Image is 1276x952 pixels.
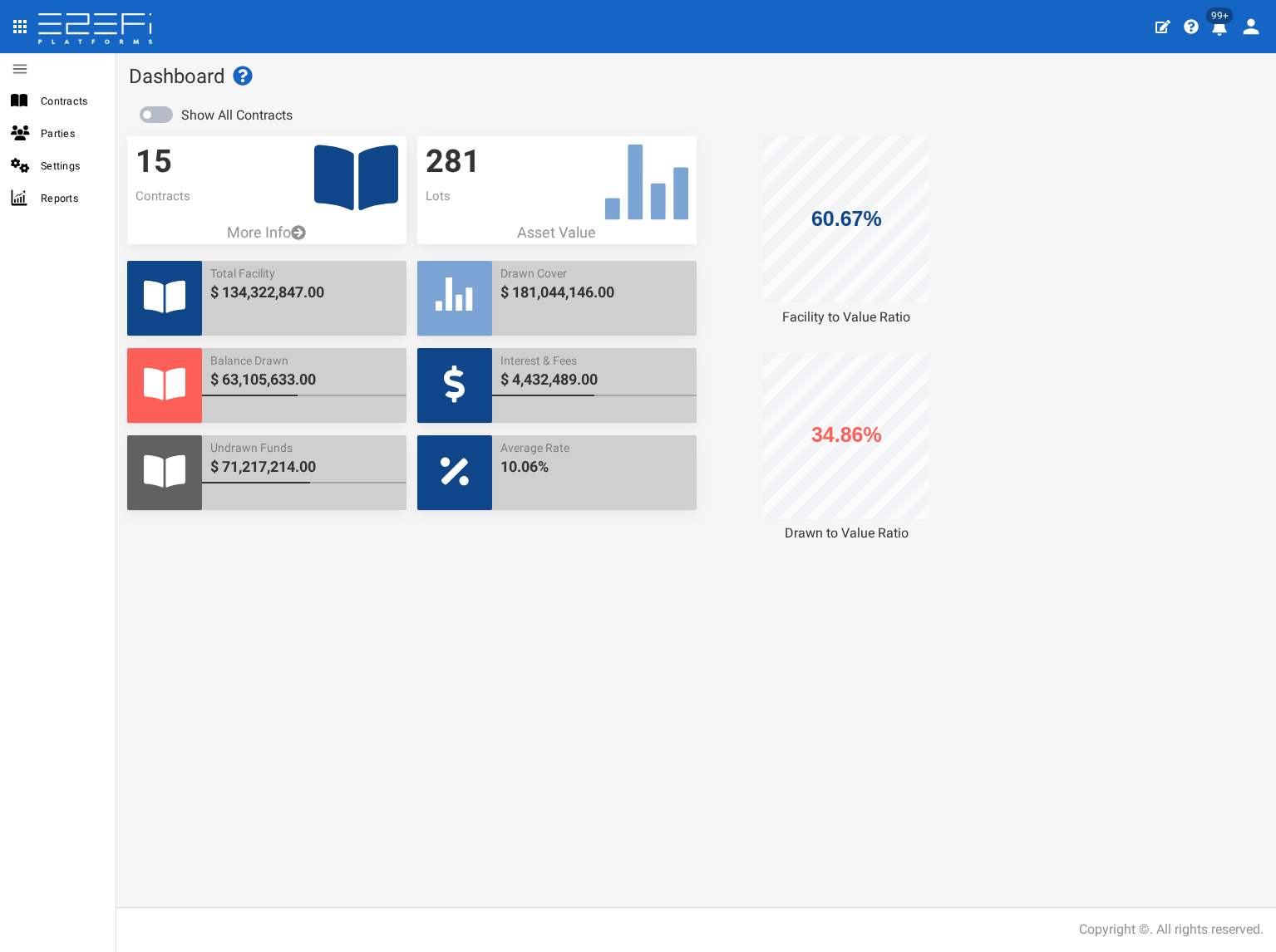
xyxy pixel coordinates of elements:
span: 10.06% [500,456,688,478]
span: $ 181,044,146.00 [500,282,688,303]
span: $ 134,322,847.00 [210,282,398,303]
label: Show All Contracts [181,106,293,125]
p: Asset Value [417,222,697,243]
span: Contracts [41,91,102,110]
p: Contracts [135,188,398,205]
p: Lots [426,188,688,205]
div: Copyright ©. All rights reserved. [1079,920,1264,940]
span: $ 4,432,489.00 [500,369,688,390]
div: Drawn to Value Ratio [707,524,986,543]
span: Drawn Cover [500,265,688,282]
h1: Dashboard [129,66,1264,87]
span: Reports [41,189,102,208]
h3: 15 [135,145,398,179]
span: $ 63,105,633.00 [210,369,398,390]
span: Total Facility [210,265,398,282]
span: Average Rate [500,439,688,456]
span: Parties [41,124,102,143]
span: Undrawn Funds [210,439,398,456]
span: Settings [41,156,102,175]
h3: 281 [426,145,688,179]
a: More Info [127,222,406,243]
span: Balance Drawn [210,352,398,369]
span: Interest & Fees [500,352,688,369]
span: $ 71,217,214.00 [210,456,398,478]
div: Facility to Value Ratio [707,308,986,327]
